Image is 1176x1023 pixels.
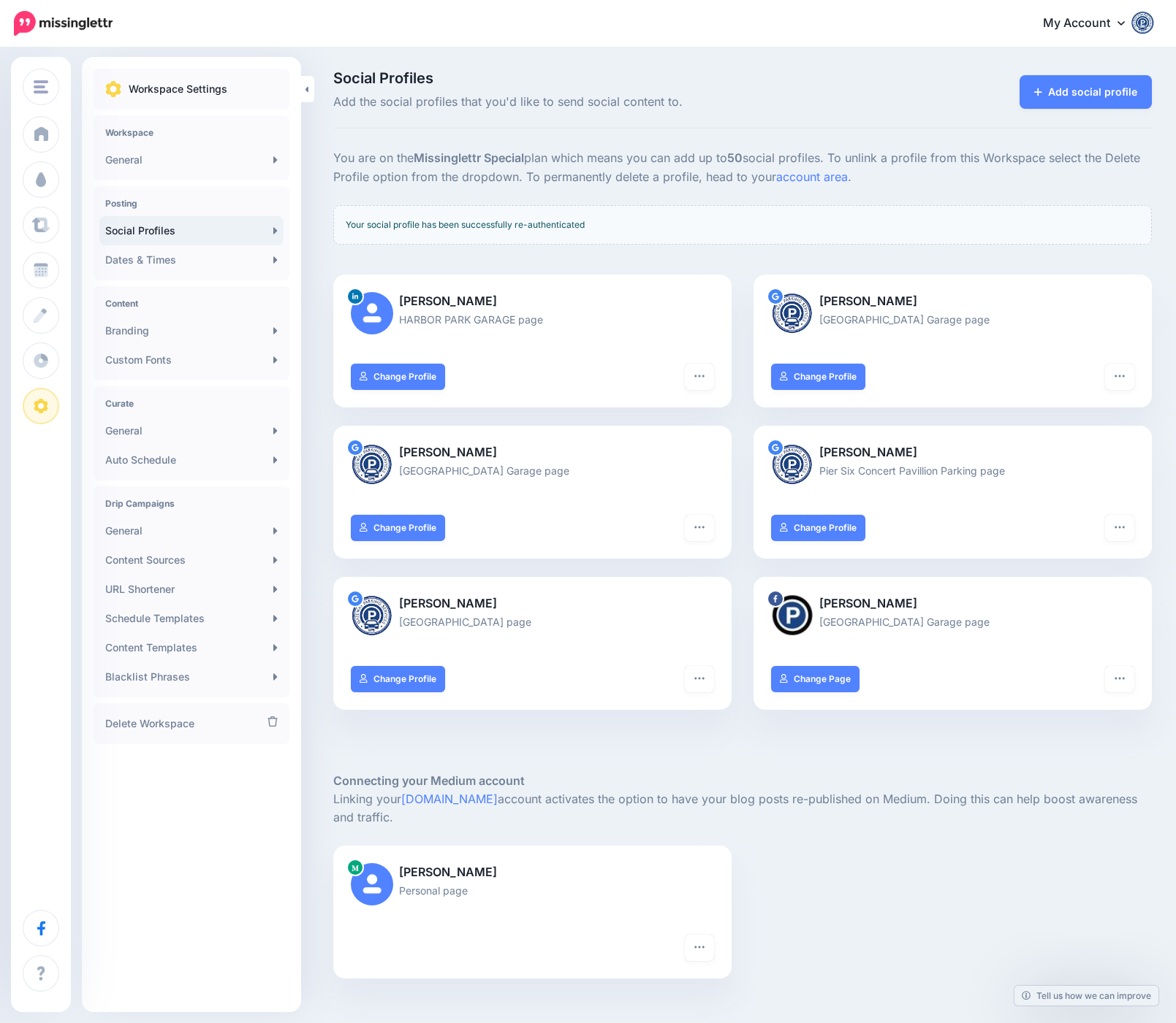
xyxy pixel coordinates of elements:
[129,80,227,98] p: Workspace Settings
[99,416,284,445] a: General
[105,127,278,138] h4: Workspace
[105,498,278,509] h4: Drip Campaigns
[99,709,284,738] a: Delete Workspace
[99,516,284,545] a: General
[99,575,284,604] a: URL Shortener
[1028,6,1154,42] a: My Account
[1014,986,1158,1005] a: Tell us how we can improve
[99,604,284,633] a: Schedule Templates
[105,298,278,309] h4: Content
[99,145,284,175] a: General
[34,80,48,93] img: menu.png
[99,316,284,345] a: Branding
[99,662,284,691] a: Blacklist Phrases
[99,216,284,245] a: Social Profiles
[14,11,113,36] img: Missinglettr
[105,81,121,97] img: settings.png
[105,398,278,409] h4: Curate
[105,198,278,209] h4: Posting
[99,345,284,375] a: Custom Fonts
[99,245,284,275] a: Dates & Times
[99,633,284,662] a: Content Templates
[99,445,284,475] a: Auto Schedule
[99,545,284,575] a: Content Sources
